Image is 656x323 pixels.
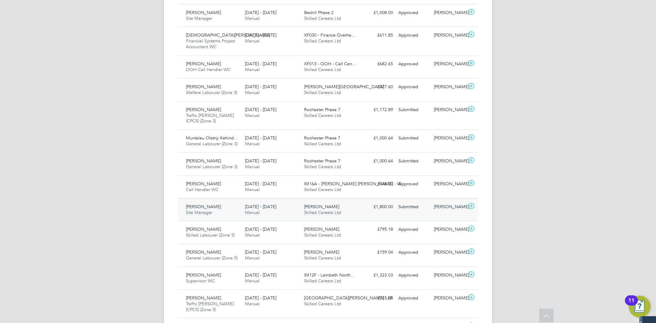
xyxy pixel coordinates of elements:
[186,90,237,95] span: Welfare Labourer (Zone 3)
[431,30,467,41] div: [PERSON_NAME]
[431,224,467,235] div: [PERSON_NAME]
[396,247,431,258] div: Approved
[304,32,356,38] span: XF030 - Finance Overhe…
[245,301,260,307] span: Manual
[186,301,234,312] span: Traffic [PERSON_NAME] (CPCS) (Zone 5)
[245,10,276,15] span: [DATE] - [DATE]
[304,164,341,170] span: Skilled Careers Ltd
[186,15,212,21] span: Site Manager
[431,104,467,116] div: [PERSON_NAME]
[396,293,431,304] div: Approved
[245,112,260,118] span: Manual
[186,10,221,15] span: [PERSON_NAME]
[360,7,396,18] div: £1,008.00
[396,7,431,18] div: Approved
[245,204,276,210] span: [DATE] - [DATE]
[431,247,467,258] div: [PERSON_NAME]
[360,104,396,116] div: £1,172.89
[186,141,237,147] span: General Labourer (Zone 3)
[245,187,260,192] span: Manual
[245,135,276,141] span: [DATE] - [DATE]
[186,272,221,278] span: [PERSON_NAME]
[431,133,467,144] div: [PERSON_NAME]
[304,272,355,278] span: IM12F - Lambeth North…
[304,112,341,118] span: Skilled Careers Ltd
[628,300,634,309] div: 11
[245,255,260,261] span: Manual
[245,84,276,90] span: [DATE] - [DATE]
[431,156,467,167] div: [PERSON_NAME]
[186,112,234,124] span: Traffic [PERSON_NAME] (CPCS) (Zone 3)
[304,181,406,187] span: IM16A - [PERSON_NAME] [PERSON_NAME] - W…
[245,181,276,187] span: [DATE] - [DATE]
[360,201,396,213] div: £1,800.00
[245,158,276,164] span: [DATE] - [DATE]
[396,178,431,190] div: Approved
[360,156,396,167] div: £1,000.64
[304,15,341,21] span: Skilled Careers Ltd
[186,249,221,255] span: [PERSON_NAME]
[304,84,384,90] span: [PERSON_NAME][GEOGRAPHIC_DATA]
[304,301,341,307] span: Skilled Careers Ltd
[186,164,237,170] span: General Labourer (Zone 3)
[360,293,396,304] div: £741.88
[304,249,339,255] span: [PERSON_NAME]
[186,61,221,67] span: [PERSON_NAME]
[431,58,467,70] div: [PERSON_NAME]
[186,181,221,187] span: [PERSON_NAME]
[360,133,396,144] div: £1,000.64
[304,135,340,141] span: Rochester Phase 7
[431,178,467,190] div: [PERSON_NAME]
[304,255,341,261] span: Skilled Careers Ltd
[245,61,276,67] span: [DATE] - [DATE]
[396,30,431,41] div: Approved
[186,278,215,284] span: Supervisor WC
[245,272,276,278] span: [DATE] - [DATE]
[360,247,396,258] div: £159.04
[304,141,341,147] span: Skilled Careers Ltd
[186,32,270,38] span: [DEMOGRAPHIC_DATA][PERSON_NAME]
[186,38,235,50] span: Financial Systems Project Accountant WC
[245,38,260,44] span: Manual
[396,224,431,235] div: Approved
[431,201,467,213] div: [PERSON_NAME]
[245,226,276,232] span: [DATE] - [DATE]
[304,67,341,72] span: Skilled Careers Ltd
[304,204,339,210] span: [PERSON_NAME]
[186,67,231,72] span: OOH Call Handler WC
[360,81,396,93] div: £377.60
[186,107,221,112] span: [PERSON_NAME]
[186,84,221,90] span: [PERSON_NAME]
[360,58,396,70] div: £682.65
[245,278,260,284] span: Manual
[245,232,260,238] span: Manual
[245,295,276,301] span: [DATE] - [DATE]
[360,178,396,190] div: £748.00
[304,210,341,215] span: Skilled Careers Ltd
[245,32,276,38] span: [DATE] - [DATE]
[360,30,396,41] div: £611.85
[360,270,396,281] div: £1,323.03
[304,278,341,284] span: Skilled Careers Ltd
[186,204,221,210] span: [PERSON_NAME]
[245,90,260,95] span: Manual
[396,201,431,213] div: Submitted
[629,296,651,318] button: Open Resource Center, 11 new notifications
[304,295,393,301] span: [GEOGRAPHIC_DATA][PERSON_NAME] LLP
[186,158,221,164] span: [PERSON_NAME]
[396,133,431,144] div: Submitted
[304,90,341,95] span: Skilled Careers Ltd
[186,187,219,192] span: Call Handler WC
[245,141,260,147] span: Manual
[304,158,340,164] span: Rochester Phase 7
[431,270,467,281] div: [PERSON_NAME]
[186,226,221,232] span: [PERSON_NAME]
[304,187,341,192] span: Skilled Careers Ltd
[245,15,260,21] span: Manual
[304,232,341,238] span: Skilled Careers Ltd
[245,210,260,215] span: Manual
[360,224,396,235] div: £795.18
[245,107,276,112] span: [DATE] - [DATE]
[431,7,467,18] div: [PERSON_NAME]
[186,210,212,215] span: Site Manager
